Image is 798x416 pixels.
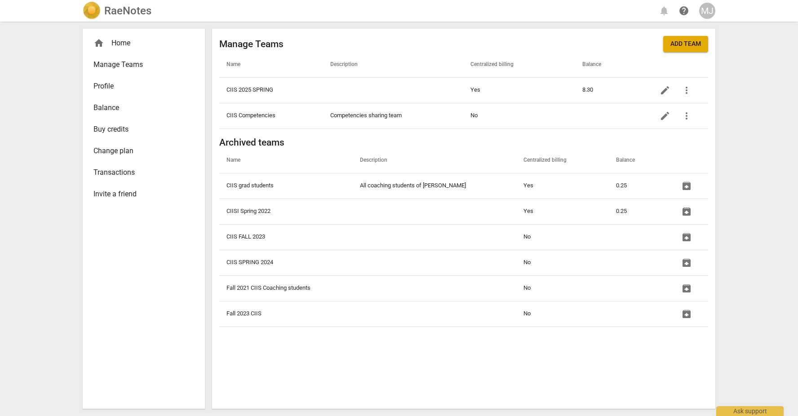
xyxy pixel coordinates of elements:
[83,32,205,54] div: Home
[516,173,609,199] td: Yes
[681,232,692,243] span: unarchive
[582,61,612,68] span: Balance
[219,137,708,148] h2: Archived teams
[83,119,205,140] a: Buy credits
[83,183,205,205] a: Invite a friend
[93,167,187,178] span: Transactions
[575,77,647,103] td: 8.30
[83,162,205,183] a: Transactions
[660,85,670,96] span: edit
[681,206,692,217] span: unarchive
[93,59,187,70] span: Manage Teams
[219,301,353,327] td: Fall 2023 CIIS
[716,406,784,416] div: Ask support
[93,146,187,156] span: Change plan
[323,103,463,128] td: Competencies sharing team
[681,111,692,121] span: more_vert
[681,283,692,294] span: unarchive
[219,250,353,275] td: CIIS SPRING 2024
[83,75,205,97] a: Profile
[676,3,692,19] a: Help
[660,111,670,121] span: edit
[616,157,646,164] span: Balance
[219,39,284,50] h2: Manage Teams
[219,224,353,250] td: CIIS FALL 2023
[93,38,187,49] div: Home
[83,97,205,119] a: Balance
[219,77,323,103] td: CIIS 2025 SPRING
[219,199,353,224] td: CIISI Spring 2022
[681,257,692,268] span: unarchive
[516,199,609,224] td: Yes
[83,54,205,75] a: Manage Teams
[93,102,187,113] span: Balance
[226,61,251,68] span: Name
[93,124,187,135] span: Buy credits
[93,81,187,92] span: Profile
[93,38,104,49] span: home
[663,36,708,52] button: Add team
[219,173,353,199] td: CIIS grad students
[360,157,398,164] span: Description
[678,5,689,16] span: help
[226,157,251,164] span: Name
[516,275,609,301] td: No
[353,173,516,199] td: All coaching students of [PERSON_NAME]
[699,3,715,19] button: MJ
[83,2,151,20] a: LogoRaeNotes
[670,40,701,49] span: Add team
[516,224,609,250] td: No
[104,4,151,17] h2: RaeNotes
[609,173,669,199] td: 0.25
[523,157,577,164] span: Centralized billing
[463,77,575,103] td: Yes
[83,2,101,20] img: Logo
[219,275,353,301] td: Fall 2021 CIIS Coaching students
[330,61,368,68] span: Description
[681,181,692,191] span: unarchive
[609,199,669,224] td: 0.25
[516,250,609,275] td: No
[470,61,524,68] span: Centralized billing
[463,103,575,128] td: No
[681,85,692,96] span: more_vert
[516,301,609,327] td: No
[83,140,205,162] a: Change plan
[681,309,692,319] span: unarchive
[93,189,187,199] span: Invite a friend
[219,103,323,128] td: CIIS Competencies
